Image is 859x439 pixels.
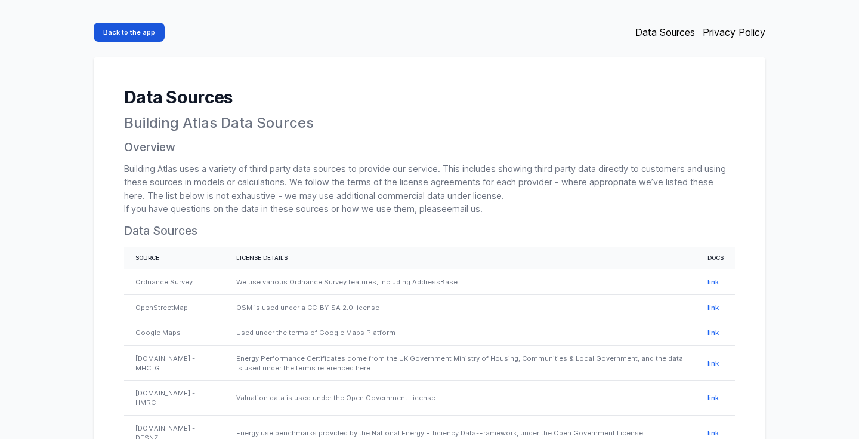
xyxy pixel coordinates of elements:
[124,223,735,239] h2: Data Sources
[124,320,225,346] td: Google Maps
[124,140,735,155] h2: Overview
[707,394,719,402] a: link
[225,320,696,346] td: Used under the terms of Google Maps Platform
[696,247,735,269] th: Docs
[124,88,735,107] h1: Data Sources
[225,269,696,294] td: We use various Ordnance Survey features, including AddressBase
[225,380,696,416] td: Valuation data is used under the Open Government License
[94,23,165,42] a: Back to the app
[124,247,225,269] th: Source
[124,294,225,320] td: OpenStreetMap
[124,380,225,416] td: [DOMAIN_NAME] - HMRC
[703,26,765,38] a: Privacy Policy
[225,345,696,380] td: Energy Performance Certificates come from the UK Government Ministry of Housing, Communities & Lo...
[707,329,719,337] a: link
[225,294,696,320] td: OSM is used under a CC-BY-SA 2.0 license
[707,429,719,437] a: link
[124,115,735,132] h1: Building Atlas Data Sources
[124,345,225,380] td: [DOMAIN_NAME] - MHCLG
[707,303,719,312] a: link
[124,162,735,202] p: Building Atlas uses a variety of third party data sources to provide our service. This includes s...
[707,359,719,367] a: link
[124,269,225,294] td: Ordnance Survey
[707,278,719,286] a: link
[225,247,696,269] th: License details
[635,26,695,38] a: Data Sources
[447,204,480,214] a: email us
[124,202,735,216] p: If you have questions on the data in these sources or how we use them, please .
